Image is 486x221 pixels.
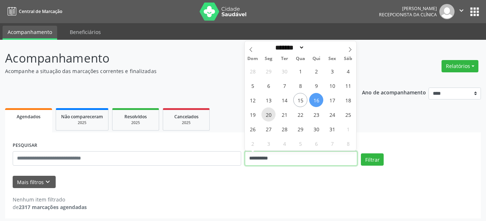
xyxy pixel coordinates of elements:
[17,114,40,120] span: Agendados
[309,136,323,150] span: Novembro 6, 2025
[246,64,260,78] span: Setembro 28, 2025
[261,122,276,136] span: Outubro 27, 2025
[65,26,106,38] a: Beneficiários
[341,78,355,93] span: Outubro 11, 2025
[61,114,103,120] span: Não compareceram
[13,176,56,188] button: Mais filtroskeyboard_arrow_down
[325,93,339,107] span: Outubro 17, 2025
[261,93,276,107] span: Outubro 13, 2025
[168,120,204,126] div: 2025
[293,93,307,107] span: Outubro 15, 2025
[309,122,323,136] span: Outubro 30, 2025
[293,56,308,61] span: Qua
[341,93,355,107] span: Outubro 18, 2025
[277,107,291,122] span: Outubro 21, 2025
[457,7,465,14] i: 
[5,5,62,17] a: Central de Marcação
[309,107,323,122] span: Outubro 23, 2025
[341,136,355,150] span: Novembro 8, 2025
[277,93,291,107] span: Outubro 14, 2025
[19,8,62,14] span: Central de Marcação
[277,136,291,150] span: Novembro 4, 2025
[277,122,291,136] span: Outubro 28, 2025
[341,107,355,122] span: Outubro 25, 2025
[261,64,276,78] span: Setembro 29, 2025
[308,56,324,61] span: Qui
[341,64,355,78] span: Outubro 4, 2025
[246,107,260,122] span: Outubro 19, 2025
[325,122,339,136] span: Outubro 31, 2025
[325,107,339,122] span: Outubro 24, 2025
[442,60,478,72] button: Relatórios
[118,120,154,126] div: 2025
[340,56,356,61] span: Sáb
[13,140,37,151] label: PESQUISAR
[325,78,339,93] span: Outubro 10, 2025
[293,64,307,78] span: Outubro 1, 2025
[44,178,52,186] i: keyboard_arrow_down
[361,153,384,166] button: Filtrar
[468,5,481,18] button: apps
[293,136,307,150] span: Novembro 5, 2025
[246,93,260,107] span: Outubro 12, 2025
[19,204,87,211] strong: 2317 marcações agendadas
[379,12,437,18] span: Recepcionista da clínica
[261,78,276,93] span: Outubro 6, 2025
[5,67,338,75] p: Acompanhe a situação das marcações correntes e finalizadas
[362,88,426,97] p: Ano de acompanhamento
[13,203,87,211] div: de
[379,5,437,12] div: [PERSON_NAME]
[455,4,468,19] button: 
[309,93,323,107] span: Outubro 16, 2025
[293,78,307,93] span: Outubro 8, 2025
[246,122,260,136] span: Outubro 26, 2025
[124,114,147,120] span: Resolvidos
[261,56,277,61] span: Seg
[304,44,328,51] input: Year
[245,56,261,61] span: Dom
[277,56,293,61] span: Ter
[293,122,307,136] span: Outubro 29, 2025
[325,136,339,150] span: Novembro 7, 2025
[13,196,87,203] div: Nenhum item filtrado
[293,107,307,122] span: Outubro 22, 2025
[3,26,57,40] a: Acompanhamento
[324,56,340,61] span: Sex
[261,136,276,150] span: Novembro 3, 2025
[246,78,260,93] span: Outubro 5, 2025
[61,120,103,126] div: 2025
[325,64,339,78] span: Outubro 3, 2025
[277,64,291,78] span: Setembro 30, 2025
[174,114,199,120] span: Cancelados
[277,78,291,93] span: Outubro 7, 2025
[309,64,323,78] span: Outubro 2, 2025
[309,78,323,93] span: Outubro 9, 2025
[261,107,276,122] span: Outubro 20, 2025
[246,136,260,150] span: Novembro 2, 2025
[341,122,355,136] span: Novembro 1, 2025
[5,49,338,67] p: Acompanhamento
[439,4,455,19] img: img
[273,44,304,51] select: Month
